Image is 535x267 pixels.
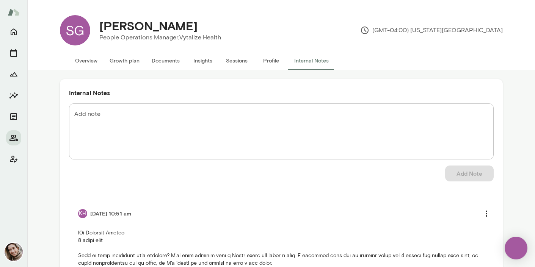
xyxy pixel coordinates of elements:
button: Insights [6,88,21,103]
button: Client app [6,151,21,167]
img: Laura Demuth [5,243,23,261]
button: Profile [254,52,288,70]
button: Internal Notes [288,52,335,70]
div: SG [60,15,90,45]
button: Insights [186,52,220,70]
button: Documents [6,109,21,124]
p: People Operations Manager, Vytalize Health [99,33,221,42]
img: Mento [8,5,20,19]
p: (GMT-04:00) [US_STATE][GEOGRAPHIC_DATA] [360,26,503,35]
button: Sessions [6,45,21,61]
button: Home [6,24,21,39]
button: more [479,206,494,222]
button: Overview [69,52,104,70]
button: Growth Plan [6,67,21,82]
h6: [DATE] 10:51 am [90,210,132,217]
h6: Internal Notes [69,88,494,97]
button: Growth plan [104,52,146,70]
button: Documents [146,52,186,70]
h4: [PERSON_NAME] [99,19,198,33]
div: KH [78,209,87,218]
button: Members [6,130,21,145]
button: Sessions [220,52,254,70]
